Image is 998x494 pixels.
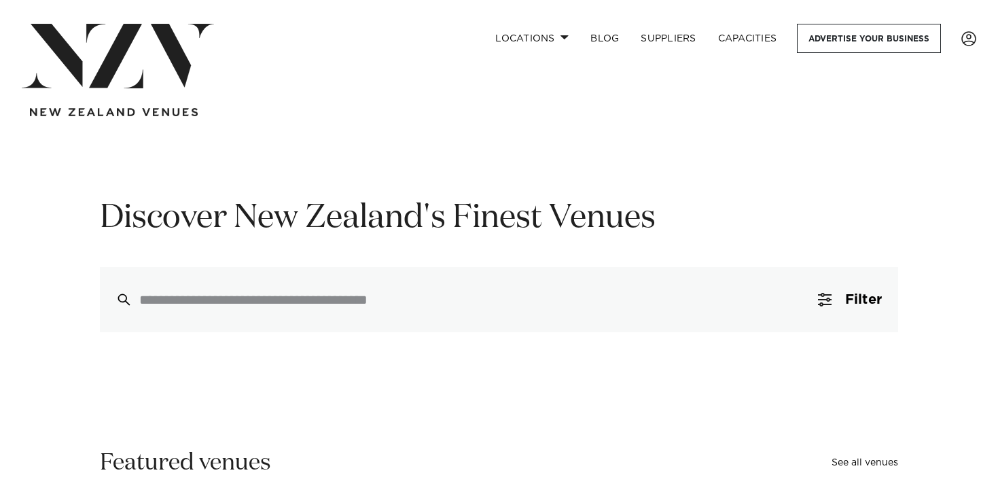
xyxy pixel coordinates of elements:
[100,448,271,478] h2: Featured venues
[484,24,580,53] a: Locations
[797,24,941,53] a: Advertise your business
[845,293,882,306] span: Filter
[630,24,707,53] a: SUPPLIERS
[22,24,214,88] img: nzv-logo.png
[707,24,788,53] a: Capacities
[832,458,898,467] a: See all venues
[802,267,898,332] button: Filter
[30,108,198,117] img: new-zealand-venues-text.png
[100,197,898,240] h1: Discover New Zealand's Finest Venues
[580,24,630,53] a: BLOG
